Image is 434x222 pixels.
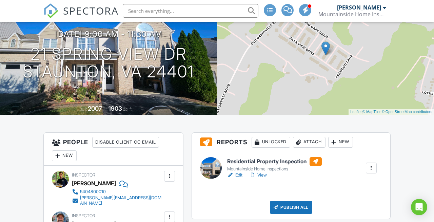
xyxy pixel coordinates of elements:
[349,109,434,115] div: |
[52,150,77,161] div: New
[92,137,159,148] div: Disable Client CC Email
[227,166,322,172] div: Mountainside Home Inspections
[88,105,102,112] div: 2007
[72,188,162,195] a: 5404800010
[80,195,162,206] div: [PERSON_NAME][EMAIL_ADDRESS][DOMAIN_NAME]
[192,133,390,152] h3: Reports
[318,11,386,18] div: Mountainside Home Inspections, LLC
[293,137,325,148] div: Attach
[350,110,361,114] a: Leaflet
[249,172,267,179] a: View
[72,195,162,206] a: [PERSON_NAME][EMAIL_ADDRESS][DOMAIN_NAME]
[123,107,133,112] span: sq. ft.
[43,9,119,23] a: SPECTORA
[270,201,312,214] div: Publish All
[227,157,322,166] h6: Residential Property Inspection
[79,107,87,112] span: Built
[44,133,183,166] h3: People
[411,199,427,215] div: Open Intercom Messenger
[108,105,122,112] div: 1903
[123,4,258,18] input: Search everything...
[337,4,381,11] div: [PERSON_NAME]
[23,45,194,81] h1: 21 Spring View Dr Staunton, Va 24401
[382,110,432,114] a: © OpenStreetMap contributors
[328,137,353,148] div: New
[63,3,119,18] span: SPECTORA
[72,178,116,188] div: [PERSON_NAME]
[43,3,58,18] img: The Best Home Inspection Software - Spectora
[72,213,95,218] span: Inspector
[252,137,290,148] div: Unlocked
[55,30,162,39] h3: [DATE] 9:00 am - 11:30 am
[362,110,381,114] a: © MapTiler
[72,172,95,178] span: Inspector
[80,189,106,195] div: 5404800010
[227,172,242,179] a: Edit
[227,157,322,172] a: Residential Property Inspection Mountainside Home Inspections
